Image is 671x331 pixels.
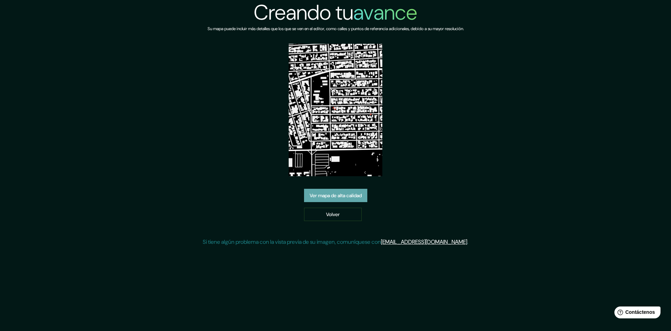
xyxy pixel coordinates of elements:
iframe: Lanzador de widgets de ayuda [609,304,663,323]
a: Ver mapa de alta calidad [304,189,367,202]
a: [EMAIL_ADDRESS][DOMAIN_NAME] [381,238,467,246]
font: Ver mapa de alta calidad [310,192,362,199]
font: . [467,238,468,246]
img: vista previa del mapa creado [289,44,382,176]
a: Volver [304,208,362,221]
font: Su mapa puede incluir más detalles que los que se ven en el editor, como calles y puntos de refer... [208,26,464,32]
font: Si tiene algún problema con la vista previa de su imagen, comuníquese con [203,238,381,246]
font: Volver [326,211,340,218]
